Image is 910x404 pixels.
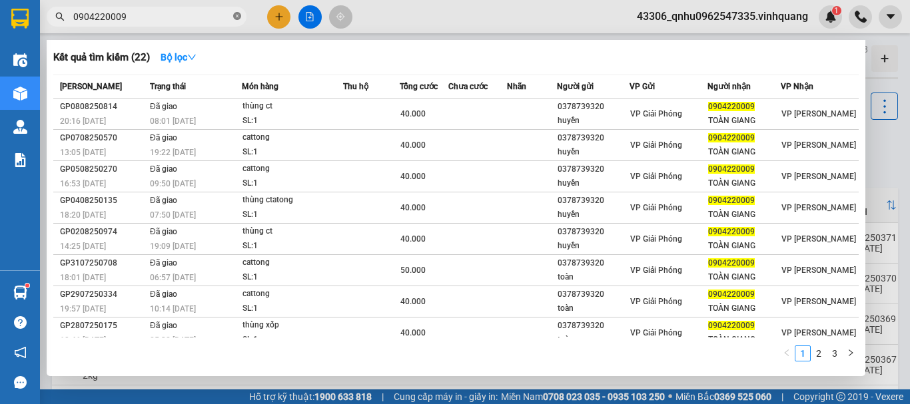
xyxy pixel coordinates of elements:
[781,328,856,337] span: VP [PERSON_NAME]
[25,284,29,288] sup: 1
[73,9,230,24] input: Tìm tên, số ĐT hoặc mã đơn
[11,9,29,29] img: logo-vxr
[630,82,655,91] span: VP Gửi
[558,333,629,347] div: toàn
[827,346,842,361] a: 3
[843,345,859,361] li: Next Page
[60,131,146,145] div: GP0708250570
[13,286,27,300] img: warehouse-icon
[779,345,795,361] button: left
[630,172,682,181] span: VP Giải Phóng
[242,145,342,160] div: SL: 1
[630,234,682,244] span: VP Giải Phóng
[60,319,146,333] div: GP2807250175
[795,346,810,361] a: 1
[233,11,241,23] span: close-circle
[708,176,779,190] div: TOÀN GIANG
[150,210,196,220] span: 07:50 [DATE]
[557,82,594,91] span: Người gửi
[558,208,629,222] div: huyền
[400,266,426,275] span: 50.000
[60,194,146,208] div: GP0408250135
[811,346,826,361] a: 2
[400,140,426,150] span: 40.000
[14,316,27,329] span: question-circle
[60,179,106,188] span: 16:53 [DATE]
[60,225,146,239] div: GP0208250974
[60,116,106,126] span: 20:16 [DATE]
[708,208,779,222] div: TOÀN GIANG
[558,114,629,128] div: huyền
[630,297,682,306] span: VP Giải Phóng
[150,47,207,68] button: Bộ lọcdown
[150,164,177,174] span: Đã giao
[242,333,342,347] div: SL: 1
[558,131,629,145] div: 0378739320
[242,130,342,145] div: cattong
[161,52,197,63] strong: Bộ lọc
[708,302,779,315] div: TOÀN GIANG
[60,335,106,345] span: 19:46 [DATE]
[150,290,177,299] span: Đã giao
[781,266,856,275] span: VP [PERSON_NAME]
[60,210,106,220] span: 18:20 [DATE]
[150,273,196,282] span: 06:57 [DATE]
[558,270,629,284] div: toàn
[150,258,177,268] span: Đã giao
[150,148,196,157] span: 19:22 [DATE]
[14,346,27,359] span: notification
[558,100,629,114] div: 0378739320
[630,328,682,337] span: VP Giải Phóng
[558,194,629,208] div: 0378739320
[558,239,629,253] div: huyền
[242,318,342,333] div: thùng xốp
[779,345,795,361] li: Previous Page
[150,304,196,313] span: 10:14 [DATE]
[795,345,811,361] li: 1
[708,270,779,284] div: TOÀN GIANG
[708,102,755,111] span: 0904220009
[708,145,779,159] div: TOÀN GIANG
[781,203,856,212] span: VP [PERSON_NAME]
[242,114,342,128] div: SL: 1
[783,349,791,357] span: left
[242,256,342,270] div: cattong
[13,53,27,67] img: warehouse-icon
[150,179,196,188] span: 09:50 [DATE]
[781,140,856,150] span: VP [PERSON_NAME]
[242,193,342,208] div: thùng ctatong
[60,304,106,313] span: 19:57 [DATE]
[781,172,856,181] span: VP [PERSON_NAME]
[827,345,843,361] li: 3
[242,162,342,176] div: cattong
[558,176,629,190] div: huyền
[558,162,629,176] div: 0378739320
[60,242,106,251] span: 14:25 [DATE]
[400,297,426,306] span: 40.000
[558,225,629,239] div: 0378739320
[847,349,855,357] span: right
[150,321,177,330] span: Đã giao
[242,208,342,222] div: SL: 1
[400,234,426,244] span: 40.000
[400,328,426,337] span: 40.000
[781,234,856,244] span: VP [PERSON_NAME]
[843,345,859,361] button: right
[55,12,65,21] span: search
[150,335,196,345] span: 05:38 [DATE]
[707,82,751,91] span: Người nhận
[242,270,342,285] div: SL: 1
[60,273,106,282] span: 18:01 [DATE]
[708,333,779,347] div: TOÀN GIANG
[630,203,682,212] span: VP Giải Phóng
[242,82,278,91] span: Món hàng
[60,148,106,157] span: 13:05 [DATE]
[60,162,146,176] div: GP0508250270
[60,100,146,114] div: GP0808250814
[150,116,196,126] span: 08:01 [DATE]
[400,203,426,212] span: 40.000
[242,287,342,302] div: cattong
[242,176,342,191] div: SL: 1
[558,288,629,302] div: 0378739320
[781,297,856,306] span: VP [PERSON_NAME]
